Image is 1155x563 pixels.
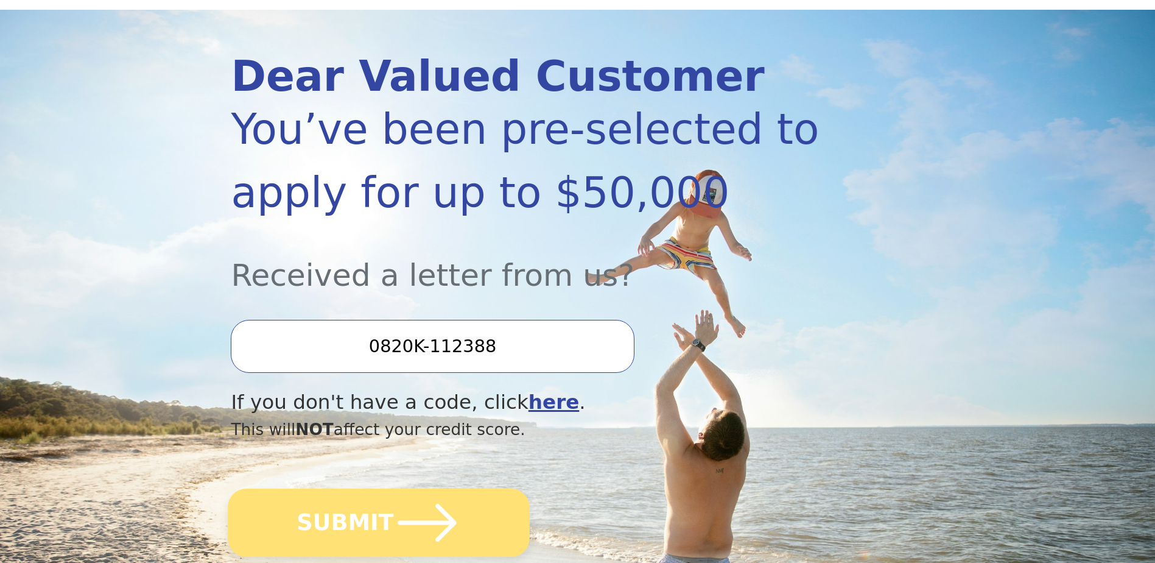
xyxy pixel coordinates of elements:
[228,489,530,557] button: SUBMIT
[231,417,820,442] div: This will affect your credit score.
[528,391,580,414] a: here
[231,388,820,417] div: If you don't have a code, click .
[231,224,820,298] div: Received a letter from us?
[231,320,634,372] input: Enter your Offer Code:
[231,55,820,97] div: Dear Valued Customer
[295,420,334,439] span: NOT
[231,97,820,224] div: You’ve been pre-selected to apply for up to $50,000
